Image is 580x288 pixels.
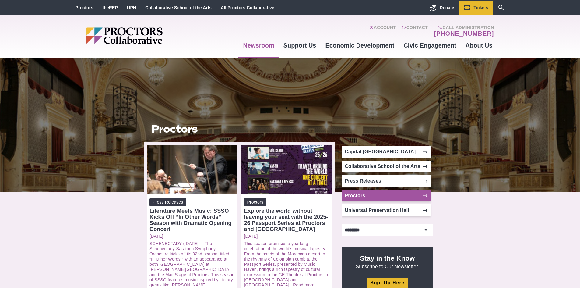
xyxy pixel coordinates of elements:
a: About Us [461,37,497,54]
a: Economic Development [321,37,399,54]
img: Proctors logo [86,27,209,44]
span: Proctors [244,198,266,206]
a: [DATE] [149,234,235,239]
a: Collaborative School of the Arts [342,161,431,172]
select: Select category [342,224,433,236]
a: This season promises a yearlong celebration of the world’s musical tapestry From the sands of the... [244,241,328,287]
a: Civic Engagement [399,37,461,54]
a: Search [493,1,509,15]
a: All Proctors Collaborative [221,5,274,10]
a: [DATE] [244,234,329,239]
strong: Stay in the Know [360,254,415,262]
a: Proctors [76,5,93,10]
a: Contact [402,25,428,37]
a: Tickets [459,1,493,15]
a: [PHONE_NUMBER] [434,30,494,37]
a: Account [369,25,396,37]
a: Press Releases Literature Meets Music: SSSO Kicks Off “In Other Words” Season with Dramatic Openi... [149,198,235,232]
a: theREP [102,5,118,10]
span: Donate [440,5,454,10]
span: Call Administration [432,25,494,30]
div: Literature Meets Music: SSSO Kicks Off “In Other Words” Season with Dramatic Opening Concert [149,208,235,232]
a: UPH [127,5,136,10]
a: Proctors Explore the world without leaving your seat with the 2025-26 Passport Series at Proctors... [244,198,329,232]
a: Donate [425,1,459,15]
div: Explore the world without leaving your seat with the 2025-26 Passport Series at Proctors and [GEO... [244,208,329,232]
a: Proctors [342,190,431,201]
a: Universal Preservation Hall [342,204,431,216]
span: Tickets [474,5,488,10]
a: Collaborative School of the Arts [145,5,212,10]
p: Subscribe to Our Newsletter. [349,254,426,270]
a: Capital [GEOGRAPHIC_DATA] [342,146,431,158]
a: Press Releases [342,175,431,187]
a: Newsroom [238,37,279,54]
a: Support Us [279,37,321,54]
span: Press Releases [149,198,186,206]
h1: Proctors [151,123,328,135]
